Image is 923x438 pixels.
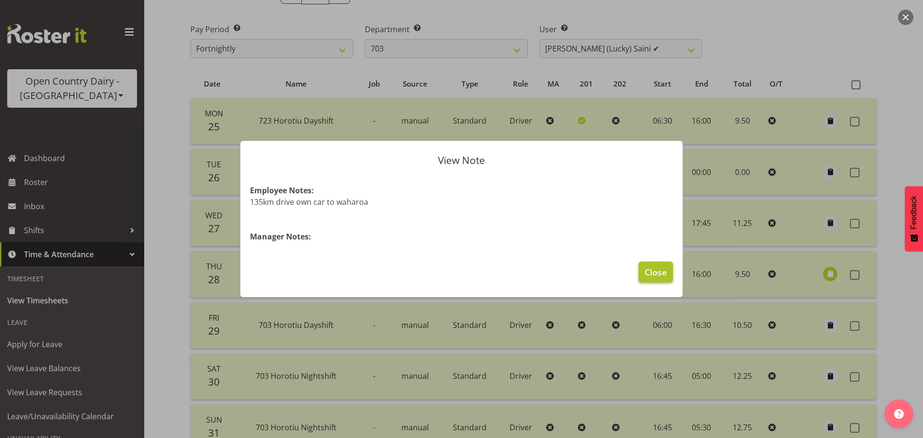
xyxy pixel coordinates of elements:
[905,186,923,251] button: Feedback - Show survey
[645,266,667,278] span: Close
[894,409,904,419] img: help-xxl-2.png
[250,155,673,165] p: View Note
[250,196,673,208] p: 135km drive own car to waharoa
[638,262,673,283] button: Close
[250,185,673,196] h4: Employee Notes:
[250,231,673,242] h4: Manager Notes:
[910,196,918,229] span: Feedback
